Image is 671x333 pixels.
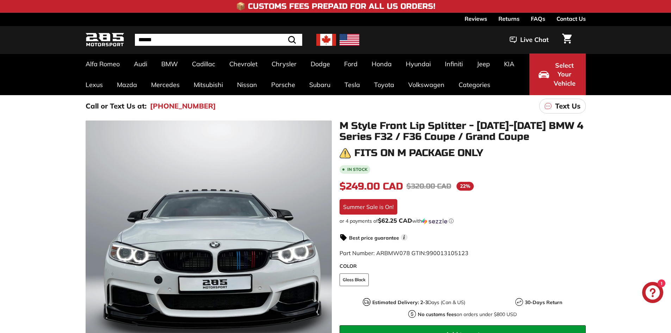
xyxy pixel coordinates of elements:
[349,235,399,241] strong: Best price guarantee
[501,31,558,49] button: Live Chat
[337,54,365,74] a: Ford
[230,74,264,95] a: Nissan
[304,54,337,74] a: Dodge
[529,54,586,95] button: Select Your Vehicle
[347,167,367,172] b: In stock
[401,234,408,241] span: i
[378,217,412,224] span: $62.25 CAD
[497,54,521,74] a: KIA
[354,148,483,159] h3: Fits on M Package Only
[426,249,468,257] span: 990013105123
[399,54,438,74] a: Hyundai
[127,54,154,74] a: Audi
[86,32,124,48] img: Logo_285_Motorsport_areodynamics_components
[340,249,468,257] span: Part Number: ARBMW078 GTIN:
[340,148,351,159] img: warning.png
[438,54,470,74] a: Infiniti
[640,282,665,305] inbox-online-store-chat: Shopify online store chat
[372,299,428,306] strong: Estimated Delivery: 2-3
[185,54,222,74] a: Cadillac
[557,13,586,25] a: Contact Us
[470,54,497,74] a: Jeep
[340,263,586,270] label: COLOR
[79,54,127,74] a: Alfa Romeo
[340,121,586,142] h1: M Style Front Lip Splitter - [DATE]-[DATE] BMW 4 Series F32 / F36 Coupe / Grand Coupe
[144,74,187,95] a: Mercedes
[422,218,447,224] img: Sezzle
[154,54,185,74] a: BMW
[456,182,474,191] span: 22%
[553,61,577,88] span: Select Your Vehicle
[465,13,487,25] a: Reviews
[525,299,562,306] strong: 30-Days Return
[418,311,517,318] p: on orders under $800 USD
[531,13,545,25] a: FAQs
[498,13,520,25] a: Returns
[520,35,549,44] span: Live Chat
[79,74,110,95] a: Lexus
[135,34,302,46] input: Search
[340,217,586,224] div: or 4 payments of with
[406,182,451,191] span: $320.00 CAD
[337,74,367,95] a: Tesla
[558,28,576,52] a: Cart
[302,74,337,95] a: Subaru
[110,74,144,95] a: Mazda
[264,74,302,95] a: Porsche
[86,101,147,111] p: Call or Text Us at:
[236,2,435,11] h4: 📦 Customs Fees Prepaid for All US Orders!
[372,299,465,306] p: Days (Can & US)
[452,74,497,95] a: Categories
[401,74,452,95] a: Volkswagen
[340,217,586,224] div: or 4 payments of$62.25 CADwithSezzle Click to learn more about Sezzle
[418,311,456,317] strong: No customs fees
[187,74,230,95] a: Mitsubishi
[365,54,399,74] a: Honda
[340,180,403,192] span: $249.00 CAD
[150,101,216,111] a: [PHONE_NUMBER]
[222,54,265,74] a: Chevrolet
[539,99,586,113] a: Text Us
[265,54,304,74] a: Chrysler
[340,199,397,215] div: Summer Sale is On!
[555,101,580,111] p: Text Us
[367,74,401,95] a: Toyota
